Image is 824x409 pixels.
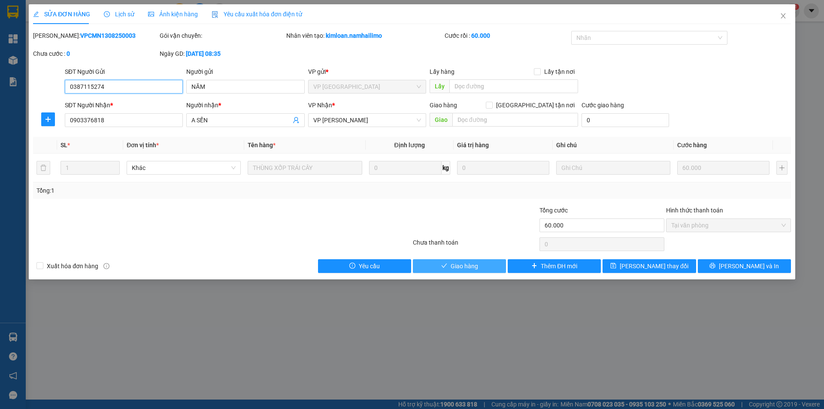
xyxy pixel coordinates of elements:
span: Yêu cầu [359,261,380,271]
div: Chưa thanh toán [412,238,539,253]
input: 0 [457,161,549,175]
span: plus [531,263,537,270]
span: info-circle [103,263,109,269]
div: Ngày GD: [160,49,285,58]
button: delete [36,161,50,175]
span: [PERSON_NAME] và In [719,261,779,271]
label: Hình thức thanh toán [666,207,723,214]
div: Người nhận [186,100,304,110]
span: save [610,263,616,270]
span: SL [61,142,67,148]
input: Cước giao hàng [582,113,669,127]
span: Ảnh kiện hàng [148,11,198,18]
span: check [441,263,447,270]
span: Đơn vị tính [127,142,159,148]
span: VP Nhận [308,102,332,109]
span: kg [442,161,450,175]
span: printer [709,263,715,270]
span: Lấy tận nơi [541,67,578,76]
span: Lịch sử [104,11,134,18]
input: VD: Bàn, Ghế [248,161,362,175]
label: Cước giao hàng [582,102,624,109]
span: Tên hàng [248,142,276,148]
span: Giá trị hàng [457,142,489,148]
span: plus [42,116,55,123]
div: Chưa cước : [33,49,158,58]
b: VPCMN1308250003 [80,32,136,39]
span: [GEOGRAPHIC_DATA] tận nơi [493,100,578,110]
div: [PERSON_NAME]: [33,31,158,40]
span: Cước hàng [677,142,707,148]
span: Tổng cước [539,207,568,214]
img: icon [212,11,218,18]
button: plusThêm ĐH mới [508,259,601,273]
span: Yêu cầu xuất hóa đơn điện tử [212,11,302,18]
span: Khác [132,161,236,174]
span: Giao [430,113,452,127]
span: Thêm ĐH mới [541,261,577,271]
button: plus [776,161,788,175]
button: checkGiao hàng [413,259,506,273]
b: 60.000 [471,32,490,39]
button: exclamation-circleYêu cầu [318,259,411,273]
div: SĐT Người Nhận [65,100,183,110]
b: [DATE] 08:35 [186,50,221,57]
input: Ghi Chú [556,161,670,175]
button: printer[PERSON_NAME] và In [698,259,791,273]
span: clock-circle [104,11,110,17]
div: Tổng: 1 [36,186,318,195]
span: Định lượng [394,142,425,148]
th: Ghi chú [553,137,674,154]
span: user-add [293,117,300,124]
span: [PERSON_NAME] thay đổi [620,261,688,271]
span: exclamation-circle [349,263,355,270]
div: VP gửi [308,67,426,76]
div: Người gửi [186,67,304,76]
button: plus [41,112,55,126]
span: Giao hàng [430,102,457,109]
input: 0 [677,161,769,175]
span: picture [148,11,154,17]
div: Gói vận chuyển: [160,31,285,40]
span: edit [33,11,39,17]
span: Lấy hàng [430,68,454,75]
span: Lấy [430,79,449,93]
span: SỬA ĐƠN HÀNG [33,11,90,18]
span: close [780,12,787,19]
span: Tại văn phòng [671,219,786,232]
span: Giao hàng [451,261,478,271]
button: Close [771,4,795,28]
input: Dọc đường [452,113,578,127]
div: Cước rồi : [445,31,570,40]
span: VP chợ Mũi Né [313,80,421,93]
b: 0 [67,50,70,57]
b: kimloan.namhailimo [326,32,382,39]
input: Dọc đường [449,79,578,93]
div: Nhân viên tạo: [286,31,443,40]
button: save[PERSON_NAME] thay đổi [603,259,696,273]
span: VP Phạm Ngũ Lão [313,114,421,127]
div: SĐT Người Gửi [65,67,183,76]
span: Xuất hóa đơn hàng [43,261,102,271]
